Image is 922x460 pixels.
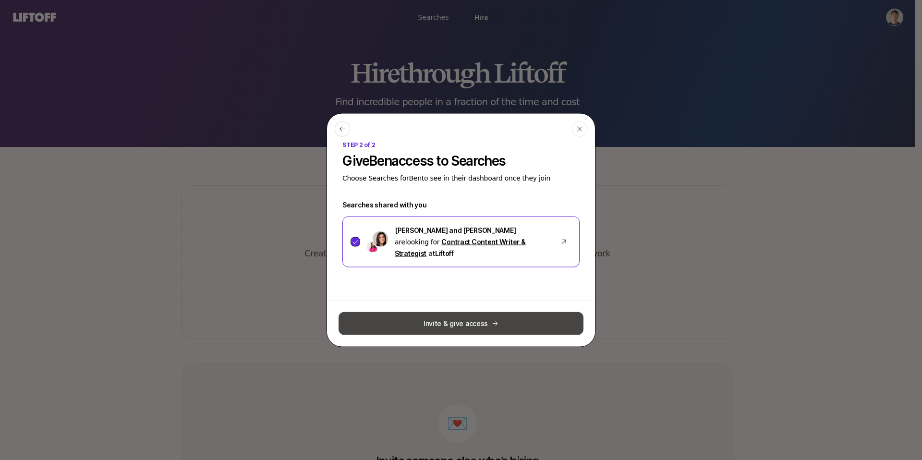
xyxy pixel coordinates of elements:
[435,249,454,257] span: Liftoff
[339,312,583,335] button: Invite & give access
[342,141,580,149] p: STEP 2 of 2
[367,241,378,253] img: Emma Frane
[395,225,550,259] p: are looking for at
[342,153,580,169] p: Give Ben access to Searches
[373,231,388,247] img: Eleanor Morgan
[342,172,580,184] p: Choose Searches for Ben to see in their dashboard once they join
[395,238,525,257] a: Contract Content Writer & Strategist
[395,226,516,234] span: [PERSON_NAME] and [PERSON_NAME]
[342,199,580,211] p: Searches shared with you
